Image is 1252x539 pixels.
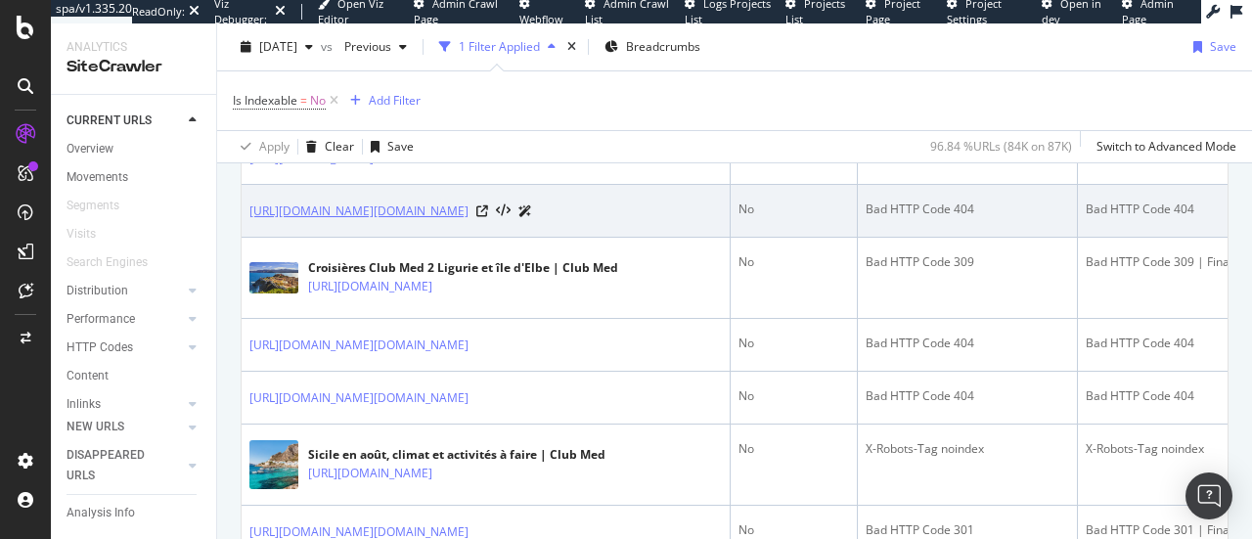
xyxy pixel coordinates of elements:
[626,38,700,55] span: Breadcrumbs
[519,12,563,26] span: Webflow
[67,196,119,216] div: Segments
[930,138,1072,155] div: 96.84 % URLs ( 84K on 87K )
[249,202,469,221] a: [URL][DOMAIN_NAME][DOMAIN_NAME]
[496,204,511,218] button: View HTML Source
[387,138,414,155] div: Save
[67,252,167,273] a: Search Engines
[67,224,115,245] a: Visits
[431,31,563,63] button: 1 Filter Applied
[1185,31,1236,63] button: Save
[308,277,432,296] a: [URL][DOMAIN_NAME]
[866,521,1069,539] div: Bad HTTP Code 301
[298,131,354,162] button: Clear
[1210,38,1236,55] div: Save
[308,446,605,464] div: Sicile en août, climat et activités à faire | Club Med
[308,464,432,483] a: [URL][DOMAIN_NAME]
[563,37,580,57] div: times
[249,388,469,408] a: [URL][DOMAIN_NAME][DOMAIN_NAME]
[259,138,290,155] div: Apply
[336,31,415,63] button: Previous
[866,387,1069,405] div: Bad HTTP Code 404
[67,56,201,78] div: SiteCrawler
[1185,472,1232,519] div: Open Intercom Messenger
[518,201,532,221] a: AI Url Details
[321,38,336,55] span: vs
[233,92,297,109] span: Is Indexable
[67,366,109,386] div: Content
[738,387,849,405] div: No
[325,138,354,155] div: Clear
[866,253,1069,271] div: Bad HTTP Code 309
[363,131,414,162] button: Save
[67,394,183,415] a: Inlinks
[866,440,1069,458] div: X-Robots-Tag noindex
[597,31,708,63] button: Breadcrumbs
[67,394,101,415] div: Inlinks
[259,38,297,55] span: 2025 Aug. 12th
[67,417,124,437] div: NEW URLS
[67,417,183,437] a: NEW URLS
[738,521,849,539] div: No
[67,139,113,159] div: Overview
[67,196,139,216] a: Segments
[476,205,488,217] a: Visit Online Page
[67,445,183,486] a: DISAPPEARED URLS
[866,201,1069,218] div: Bad HTTP Code 404
[67,281,183,301] a: Distribution
[866,335,1069,352] div: Bad HTTP Code 404
[67,337,183,358] a: HTTP Codes
[459,38,540,55] div: 1 Filter Applied
[67,111,152,131] div: CURRENT URLS
[67,167,128,188] div: Movements
[67,281,128,301] div: Distribution
[67,309,135,330] div: Performance
[233,131,290,162] button: Apply
[67,252,148,273] div: Search Engines
[132,4,185,20] div: ReadOnly:
[249,336,469,355] a: [URL][DOMAIN_NAME][DOMAIN_NAME]
[67,337,133,358] div: HTTP Codes
[67,503,135,523] div: Analysis Info
[67,139,202,159] a: Overview
[67,309,183,330] a: Performance
[369,92,421,109] div: Add Filter
[738,335,849,352] div: No
[738,201,849,218] div: No
[67,445,165,486] div: DISAPPEARED URLS
[67,167,202,188] a: Movements
[67,111,183,131] a: CURRENT URLS
[1089,131,1236,162] button: Switch to Advanced Mode
[308,259,618,277] div: Croisières Club Med 2 Ligurie et île d'Elbe | Club Med
[300,92,307,109] span: =
[67,224,96,245] div: Visits
[342,89,421,112] button: Add Filter
[249,262,298,293] img: main image
[67,503,202,523] a: Analysis Info
[233,31,321,63] button: [DATE]
[738,440,849,458] div: No
[310,87,326,114] span: No
[249,440,298,489] img: main image
[1096,138,1236,155] div: Switch to Advanced Mode
[738,253,849,271] div: No
[67,39,201,56] div: Analytics
[67,366,202,386] a: Content
[336,38,391,55] span: Previous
